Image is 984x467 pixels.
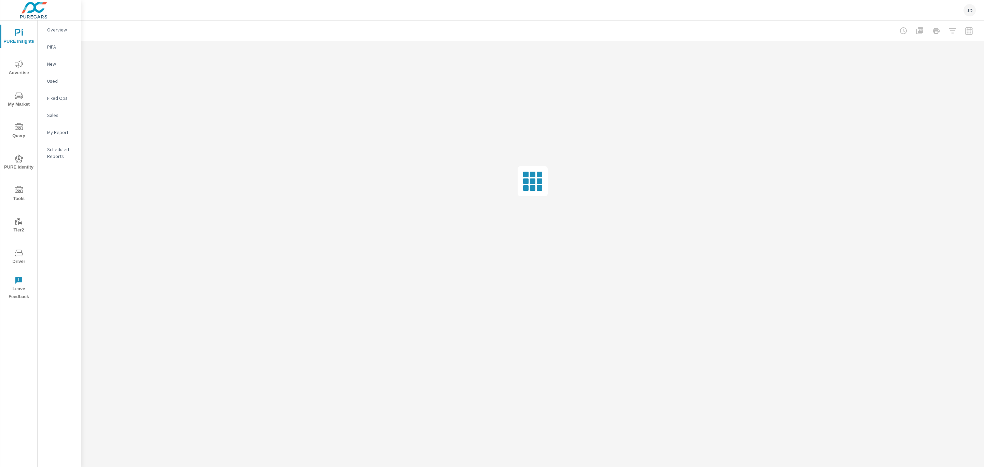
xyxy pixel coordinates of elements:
[38,144,81,161] div: Scheduled Reports
[38,93,81,103] div: Fixed Ops
[963,4,976,16] div: JD
[2,60,35,77] span: Advertise
[38,127,81,137] div: My Report
[47,112,76,119] p: Sales
[38,25,81,35] div: Overview
[2,92,35,108] span: My Market
[2,249,35,266] span: Driver
[47,78,76,84] p: Used
[2,155,35,171] span: PURE Identity
[2,276,35,301] span: Leave Feedback
[2,123,35,140] span: Query
[0,21,37,304] div: nav menu
[38,110,81,120] div: Sales
[2,186,35,203] span: Tools
[47,129,76,136] p: My Report
[38,42,81,52] div: PIPA
[47,61,76,67] p: New
[2,29,35,45] span: PURE Insights
[47,26,76,33] p: Overview
[47,95,76,102] p: Fixed Ops
[38,59,81,69] div: New
[2,217,35,234] span: Tier2
[47,43,76,50] p: PIPA
[47,146,76,160] p: Scheduled Reports
[38,76,81,86] div: Used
